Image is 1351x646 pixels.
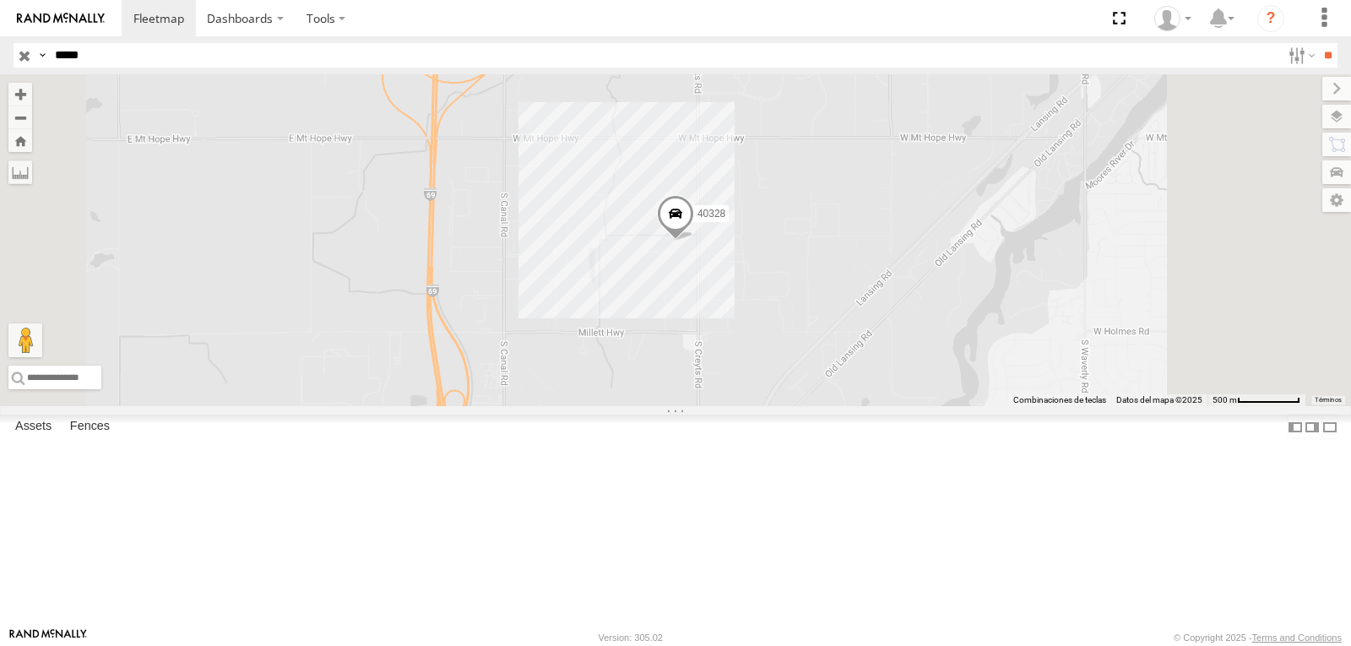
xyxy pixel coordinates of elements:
[1207,394,1305,406] button: Escala del mapa: 500 m por 71 píxeles
[8,106,32,129] button: Zoom out
[1321,415,1338,439] label: Hide Summary Table
[8,323,42,357] button: Arrastra al hombrecito al mapa para abrir Street View
[1213,395,1237,404] span: 500 m
[697,207,725,219] span: 40328
[8,160,32,184] label: Measure
[599,632,663,643] div: Version: 305.02
[1257,5,1284,32] i: ?
[1013,394,1106,406] button: Combinaciones de teclas
[1174,632,1342,643] div: © Copyright 2025 -
[1315,397,1342,404] a: Términos
[1148,6,1197,31] div: Miguel Cantu
[1282,43,1318,68] label: Search Filter Options
[1287,415,1304,439] label: Dock Summary Table to the Left
[8,83,32,106] button: Zoom in
[8,129,32,152] button: Zoom Home
[1252,632,1342,643] a: Terms and Conditions
[1322,188,1351,212] label: Map Settings
[17,13,105,24] img: rand-logo.svg
[1304,415,1321,439] label: Dock Summary Table to the Right
[1116,395,1202,404] span: Datos del mapa ©2025
[35,43,49,68] label: Search Query
[7,415,60,439] label: Assets
[62,415,118,439] label: Fences
[9,629,87,646] a: Visit our Website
